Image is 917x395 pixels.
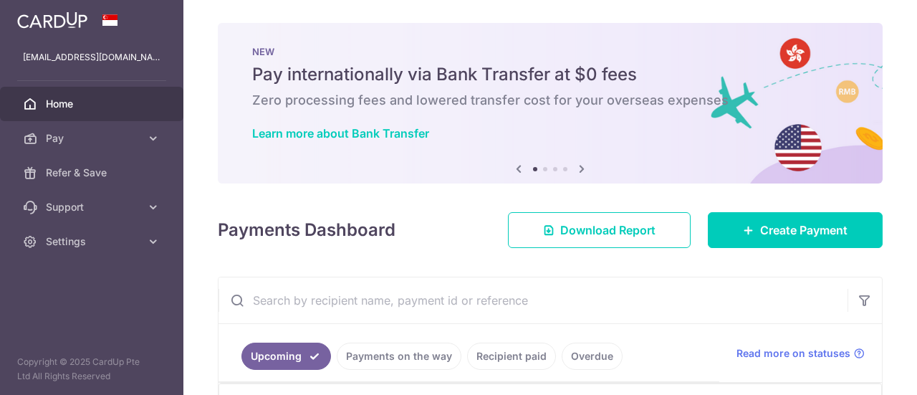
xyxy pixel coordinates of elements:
[17,11,87,29] img: CardUp
[562,343,623,370] a: Overdue
[46,131,140,146] span: Pay
[508,212,691,248] a: Download Report
[736,346,865,361] a: Read more on statuses
[218,217,395,243] h4: Payments Dashboard
[760,222,848,239] span: Create Payment
[46,234,140,249] span: Settings
[46,166,140,180] span: Refer & Save
[241,343,331,370] a: Upcoming
[252,92,848,109] h6: Zero processing fees and lowered transfer cost for your overseas expenses
[219,277,848,323] input: Search by recipient name, payment id or reference
[337,343,461,370] a: Payments on the way
[708,212,883,248] a: Create Payment
[46,97,140,111] span: Home
[218,23,883,184] img: Bank transfer banner
[560,222,656,239] span: Download Report
[252,46,848,57] p: NEW
[252,126,429,141] a: Learn more about Bank Transfer
[46,200,140,214] span: Support
[252,63,848,86] h5: Pay internationally via Bank Transfer at $0 fees
[23,50,160,65] p: [EMAIL_ADDRESS][DOMAIN_NAME]
[736,346,850,361] span: Read more on statuses
[467,343,556,370] a: Recipient paid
